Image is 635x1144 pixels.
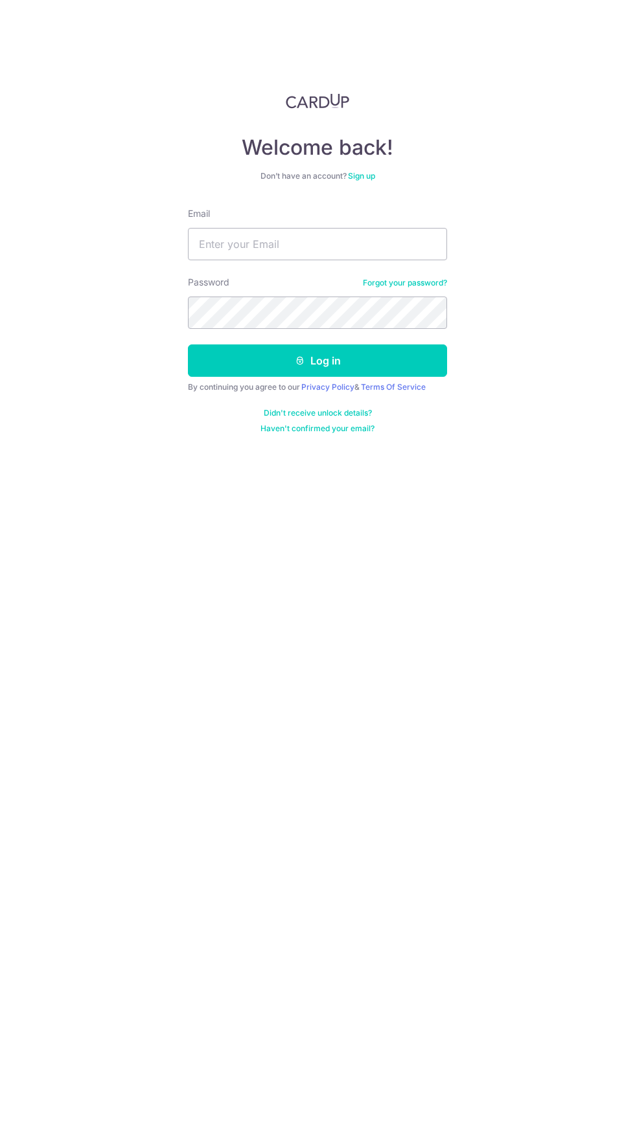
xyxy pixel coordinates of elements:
[188,228,447,260] input: Enter your Email
[363,278,447,288] a: Forgot your password?
[264,408,372,418] a: Didn't receive unlock details?
[348,171,375,181] a: Sign up
[188,276,229,289] label: Password
[188,171,447,181] div: Don’t have an account?
[188,135,447,161] h4: Welcome back!
[361,382,426,392] a: Terms Of Service
[188,382,447,392] div: By continuing you agree to our &
[286,93,349,109] img: CardUp Logo
[301,382,354,392] a: Privacy Policy
[260,423,375,434] a: Haven't confirmed your email?
[188,207,210,220] label: Email
[188,344,447,377] button: Log in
